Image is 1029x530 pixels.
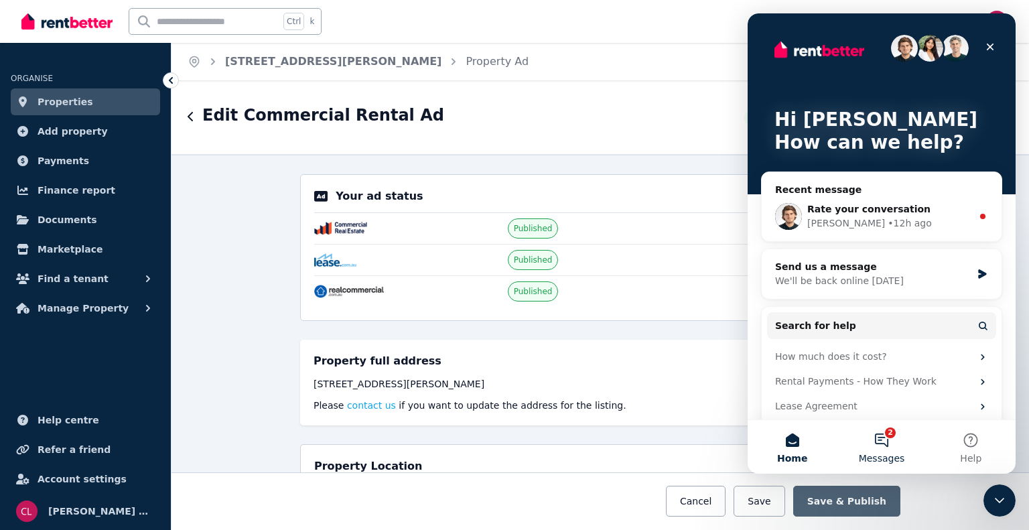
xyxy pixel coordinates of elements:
h5: Property full address [314,353,441,369]
span: Marketplace [38,241,102,257]
span: Refer a friend [38,442,111,458]
span: ORGANISE [11,74,53,83]
span: Ctrl [283,13,304,30]
span: Help centre [38,412,99,428]
span: Published [514,223,553,234]
iframe: Intercom live chat [983,484,1016,517]
button: Save & Publish [793,486,900,517]
button: Find a tenant [11,265,160,292]
span: [PERSON_NAME] & [PERSON_NAME] [48,503,155,519]
p: Your ad status [336,188,423,204]
a: Marketplace [11,236,160,263]
span: Manage Property [38,300,129,316]
img: Cheryl & Dave Lambert [986,11,1008,32]
div: [STREET_ADDRESS][PERSON_NAME] [314,377,887,391]
button: Manage Property [11,295,160,322]
a: Finance report [11,177,160,204]
a: Account settings [11,466,160,492]
a: Properties [11,88,160,115]
a: Documents [11,206,160,233]
span: Account settings [38,471,127,487]
span: Payments [38,153,89,169]
img: CommercialRealEstate.com.au [314,222,367,235]
a: Refer a friend [11,436,160,463]
span: Published [514,286,553,297]
span: Documents [38,212,97,228]
span: Finance report [38,182,115,198]
iframe: Intercom live chat [748,13,1016,474]
span: Find a tenant [38,271,109,287]
img: Cheryl & Dave Lambert [16,501,38,522]
a: Help centre [11,407,160,434]
a: Property Ad [466,55,529,68]
span: k [310,16,314,27]
h1: Edit Commercial Rental Ad [202,105,444,126]
a: [STREET_ADDRESS][PERSON_NAME] [225,55,441,68]
span: Published [514,255,553,265]
a: Payments [11,147,160,174]
button: Save [734,486,784,517]
button: Cancel [666,486,726,517]
img: RealCommercial.com.au [314,285,384,298]
p: Please if you want to update the address for the listing. [314,399,887,412]
img: RentBetter [21,11,113,31]
span: Properties [38,94,93,110]
a: Add property [11,118,160,145]
span: Add property [38,123,108,139]
img: Lease.com.au [314,253,356,267]
button: contact us [347,399,396,412]
nav: Breadcrumb [171,43,545,80]
h5: Property Location [314,458,422,474]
